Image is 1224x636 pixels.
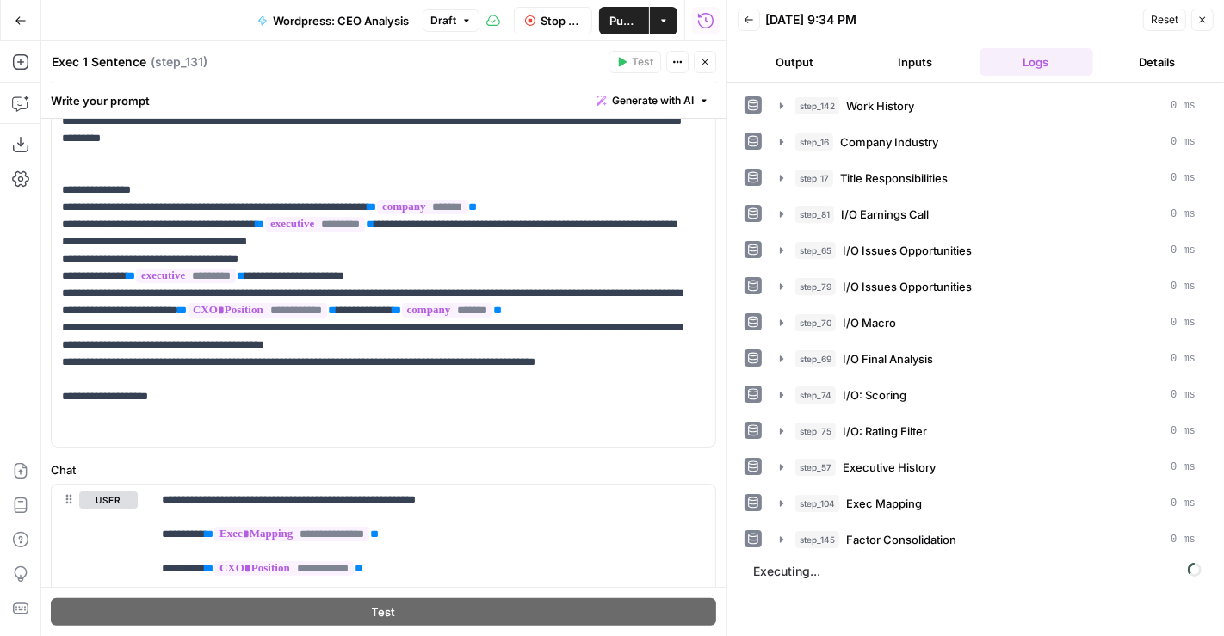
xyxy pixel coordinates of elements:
[846,531,956,548] span: Factor Consolidation
[770,490,1206,517] button: 0 ms
[795,386,836,404] span: step_74
[843,350,933,367] span: I/O Final Analysis
[1171,243,1196,258] span: 0 ms
[609,51,661,73] button: Test
[770,345,1206,373] button: 0 ms
[1171,423,1196,439] span: 0 ms
[372,603,396,621] span: Test
[770,128,1206,156] button: 0 ms
[541,12,581,29] span: Stop Run
[51,461,716,479] label: Chat
[795,170,833,187] span: step_17
[843,314,896,331] span: I/O Macro
[980,48,1093,76] button: Logs
[1171,351,1196,367] span: 0 ms
[1171,207,1196,222] span: 0 ms
[843,242,972,259] span: I/O Issues Opportunities
[843,278,972,295] span: I/O Issues Opportunities
[770,381,1206,409] button: 0 ms
[52,485,138,619] div: user
[79,491,138,509] button: user
[514,7,592,34] button: Stop Run
[843,386,906,404] span: I/O: Scoring
[795,531,839,548] span: step_145
[858,48,972,76] button: Inputs
[770,164,1206,192] button: 0 ms
[423,9,479,32] button: Draft
[841,206,929,223] span: I/O Earnings Call
[770,309,1206,337] button: 0 ms
[1171,532,1196,547] span: 0 ms
[40,83,726,118] div: Write your prompt
[770,454,1206,481] button: 0 ms
[52,53,146,71] textarea: Exec 1 Sentence
[843,459,936,476] span: Executive History
[795,133,833,151] span: step_16
[1100,48,1214,76] button: Details
[770,417,1206,445] button: 0 ms
[247,7,419,34] button: Wordpress: CEO Analysis
[51,598,716,626] button: Test
[795,423,836,440] span: step_75
[151,53,207,71] span: ( step_131 )
[273,12,409,29] span: Wordpress: CEO Analysis
[1171,496,1196,511] span: 0 ms
[1171,279,1196,294] span: 0 ms
[590,90,716,112] button: Generate with AI
[795,459,836,476] span: step_57
[795,206,834,223] span: step_81
[599,7,649,34] button: Publish
[1171,460,1196,475] span: 0 ms
[846,495,922,512] span: Exec Mapping
[846,97,914,114] span: Work History
[1171,170,1196,186] span: 0 ms
[1171,134,1196,150] span: 0 ms
[1171,387,1196,403] span: 0 ms
[612,93,694,108] span: Generate with AI
[843,423,927,440] span: I/O: Rating Filter
[748,558,1207,585] span: Executing...
[840,133,938,151] span: Company Industry
[795,495,839,512] span: step_104
[770,201,1206,228] button: 0 ms
[770,237,1206,264] button: 0 ms
[770,273,1206,300] button: 0 ms
[795,350,836,367] span: step_69
[795,97,839,114] span: step_142
[795,314,836,331] span: step_70
[632,54,653,70] span: Test
[1151,12,1178,28] span: Reset
[738,48,851,76] button: Output
[795,242,836,259] span: step_65
[795,278,836,295] span: step_79
[770,526,1206,553] button: 0 ms
[1171,98,1196,114] span: 0 ms
[609,12,639,29] span: Publish
[1171,315,1196,330] span: 0 ms
[430,13,456,28] span: Draft
[840,170,948,187] span: Title Responsibilities
[770,92,1206,120] button: 0 ms
[1143,9,1186,31] button: Reset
